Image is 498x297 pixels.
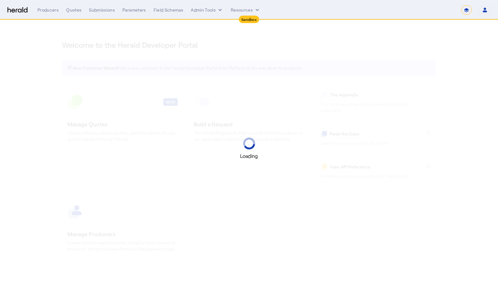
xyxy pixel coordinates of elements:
div: Sandbox [239,16,259,23]
div: Producers [37,7,59,13]
div: Quotes [66,7,81,13]
div: Submissions [89,7,115,13]
button: internal dropdown menu [191,7,223,13]
div: Field Schemas [154,7,184,13]
button: Resources dropdown menu [231,7,260,13]
img: Herald Logo [7,7,27,13]
div: Parameters [122,7,146,13]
